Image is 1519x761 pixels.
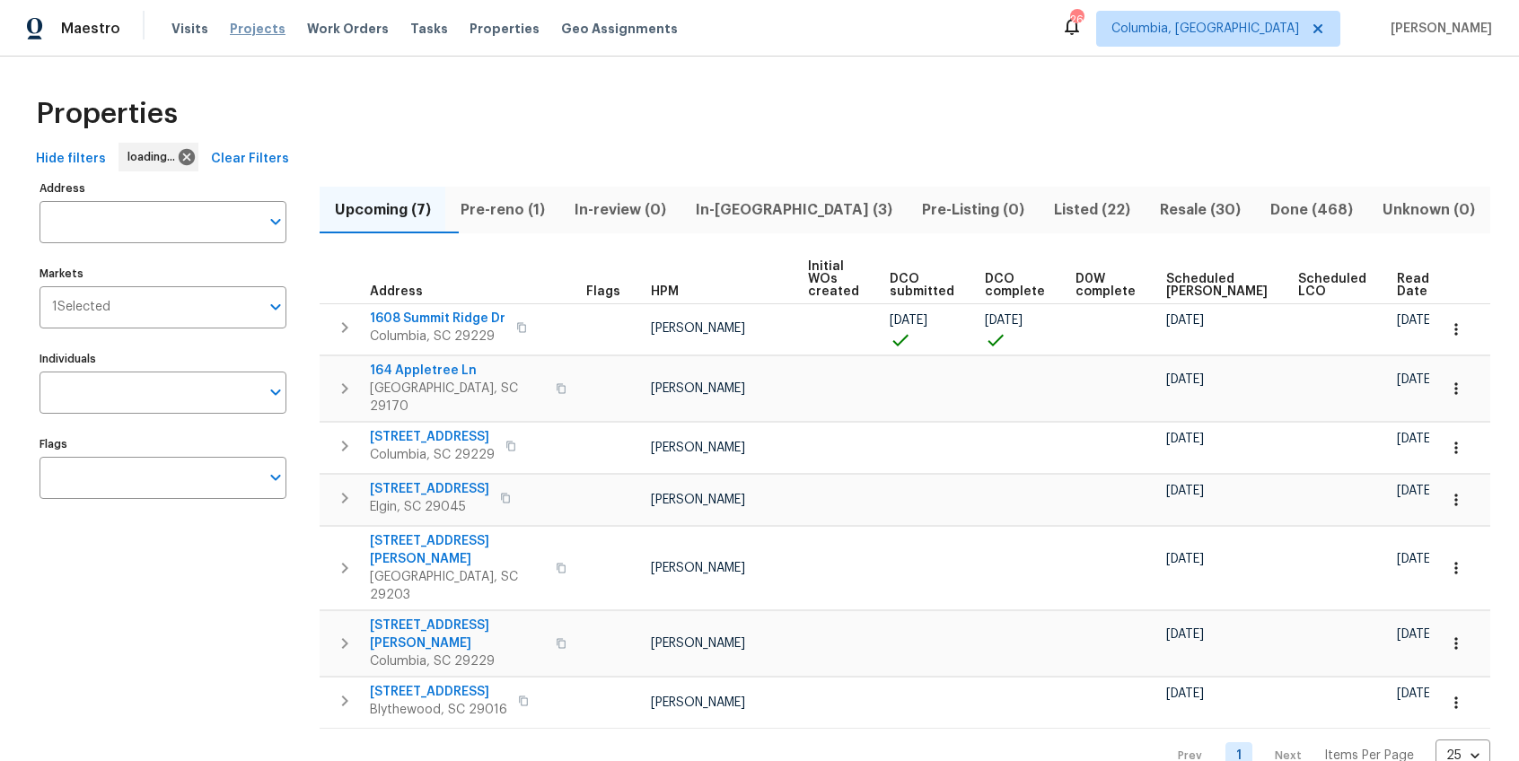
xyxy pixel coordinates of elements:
[410,22,448,35] span: Tasks
[1379,197,1479,223] span: Unknown (0)
[890,314,927,327] span: [DATE]
[1166,687,1204,700] span: [DATE]
[36,148,106,171] span: Hide filters
[211,148,289,171] span: Clear Filters
[230,20,285,38] span: Projects
[1166,628,1204,641] span: [DATE]
[370,328,505,346] span: Columbia, SC 29229
[370,428,495,446] span: [STREET_ADDRESS]
[651,494,745,506] span: [PERSON_NAME]
[808,260,859,298] span: Initial WOs created
[370,532,545,568] span: [STREET_ADDRESS][PERSON_NAME]
[370,380,545,415] span: [GEOGRAPHIC_DATA], SC 29170
[1070,11,1083,29] div: 26
[370,498,489,516] span: Elgin, SC 29045
[171,20,208,38] span: Visits
[985,273,1045,298] span: DCO complete
[1397,628,1435,641] span: [DATE]
[1397,553,1435,565] span: [DATE]
[586,285,620,298] span: Flags
[1298,273,1366,298] span: Scheduled LCO
[1397,687,1435,700] span: [DATE]
[330,197,435,223] span: Upcoming (7)
[985,314,1023,327] span: [DATE]
[263,380,288,405] button: Open
[1050,197,1135,223] span: Listed (22)
[127,148,182,166] span: loading...
[1111,20,1299,38] span: Columbia, [GEOGRAPHIC_DATA]
[1166,433,1204,445] span: [DATE]
[561,20,678,38] span: Geo Assignments
[1166,314,1204,327] span: [DATE]
[40,268,286,279] label: Markets
[651,285,679,298] span: HPM
[40,439,286,450] label: Flags
[119,143,198,171] div: loading...
[1156,197,1245,223] span: Resale (30)
[1166,485,1204,497] span: [DATE]
[1397,314,1435,327] span: [DATE]
[651,696,745,709] span: [PERSON_NAME]
[1166,273,1268,298] span: Scheduled [PERSON_NAME]
[470,20,540,38] span: Properties
[1397,433,1435,445] span: [DATE]
[370,652,545,670] span: Columbia, SC 29229
[263,465,288,490] button: Open
[370,446,495,464] span: Columbia, SC 29229
[1383,20,1492,38] span: [PERSON_NAME]
[263,294,288,319] button: Open
[29,143,113,176] button: Hide filters
[691,197,896,223] span: In-[GEOGRAPHIC_DATA] (3)
[1397,373,1435,386] span: [DATE]
[918,197,1028,223] span: Pre-Listing (0)
[370,683,507,701] span: [STREET_ADDRESS]
[52,300,110,315] span: 1 Selected
[890,273,954,298] span: DCO submitted
[651,322,745,335] span: [PERSON_NAME]
[370,568,545,604] span: [GEOGRAPHIC_DATA], SC 29203
[651,442,745,454] span: [PERSON_NAME]
[36,105,178,123] span: Properties
[40,183,286,194] label: Address
[40,354,286,364] label: Individuals
[1397,485,1435,497] span: [DATE]
[307,20,389,38] span: Work Orders
[370,480,489,498] span: [STREET_ADDRESS]
[456,197,549,223] span: Pre-reno (1)
[370,285,423,298] span: Address
[651,562,745,574] span: [PERSON_NAME]
[370,617,545,652] span: [STREET_ADDRESS][PERSON_NAME]
[61,20,120,38] span: Maestro
[370,310,505,328] span: 1608 Summit Ridge Dr
[1166,553,1204,565] span: [DATE]
[651,637,745,650] span: [PERSON_NAME]
[1166,373,1204,386] span: [DATE]
[204,143,296,176] button: Clear Filters
[370,701,507,719] span: Blythewood, SC 29016
[1397,273,1436,298] span: Ready Date
[570,197,670,223] span: In-review (0)
[263,209,288,234] button: Open
[651,382,745,395] span: [PERSON_NAME]
[370,362,545,380] span: 164 Appletree Ln
[1076,273,1136,298] span: D0W complete
[1267,197,1357,223] span: Done (468)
